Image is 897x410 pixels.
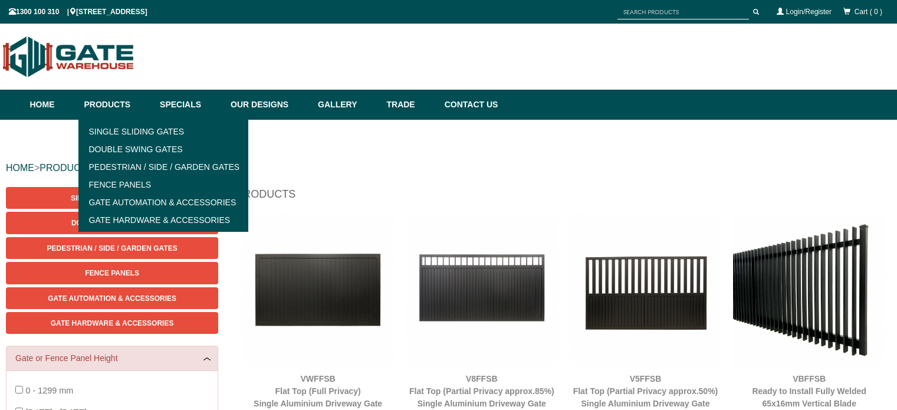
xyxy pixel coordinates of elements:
a: Gate Hardware & Accessories [82,211,245,229]
a: Pedestrian / Side / Garden Gates [82,158,245,176]
a: PRODUCTS [40,163,93,173]
span: 0 - 1299 mm [25,386,73,395]
a: Gate Automation & Accessories [82,193,245,211]
span: Fence Panels [85,269,139,277]
a: Single Sliding Gates [6,187,218,209]
span: Pedestrian / Side / Garden Gates [47,244,178,252]
h1: Products [236,187,891,208]
input: SEARCH PRODUCTS [617,5,749,19]
a: Home [30,90,78,120]
a: Double Swing Gates [6,212,218,234]
a: Fence Panels [6,262,218,284]
span: 1300 100 310 | [STREET_ADDRESS] [9,8,147,16]
a: Specials [154,90,225,120]
a: Pedestrian / Side / Garden Gates [6,237,218,259]
a: Gate Hardware & Accessories [6,312,218,334]
img: VWFFSB - Flat Top (Full Privacy) - Single Aluminium Driveway Gate - Single Sliding Gate - Matte B... [242,214,394,366]
span: Double Swing Gates [71,219,153,227]
img: VBFFSB - Ready to Install Fully Welded 65x16mm Vertical Blade - Aluminium Sliding Driveway Gate -... [733,214,885,366]
a: Fence Panels [82,176,245,193]
a: Gallery [312,90,380,120]
a: Gate or Fence Panel Height [15,352,209,365]
span: Cart ( 0 ) [855,8,882,16]
img: V8FFSB - Flat Top (Partial Privacy approx.85%) - Single Aluminium Driveway Gate - Single Sliding ... [406,214,558,366]
span: Gate Hardware & Accessories [51,319,174,327]
span: Single Sliding Gates [71,194,153,202]
a: Single Sliding Gates [82,123,245,140]
span: Gate Automation & Accessories [48,294,176,303]
a: Login/Register [786,8,832,16]
a: Products [78,90,155,120]
a: Our Designs [225,90,312,120]
a: Contact Us [439,90,498,120]
a: Double Swing Gates [82,140,245,158]
a: Trade [380,90,438,120]
div: > [6,149,891,187]
img: V5FFSB - Flat Top (Partial Privacy approx.50%) - Single Aluminium Driveway Gate - Single Sliding ... [570,214,722,366]
a: HOME [6,163,34,173]
a: Gate Automation & Accessories [6,287,218,309]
